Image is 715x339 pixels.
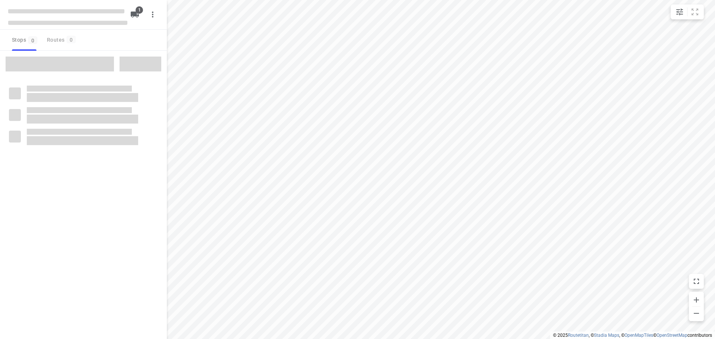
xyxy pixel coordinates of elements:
[594,333,619,338] a: Stadia Maps
[553,333,712,338] li: © 2025 , © , © © contributors
[657,333,687,338] a: OpenStreetMap
[672,4,687,19] button: Map settings
[568,333,589,338] a: Routetitan
[671,4,704,19] div: small contained button group
[625,333,653,338] a: OpenMapTiles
